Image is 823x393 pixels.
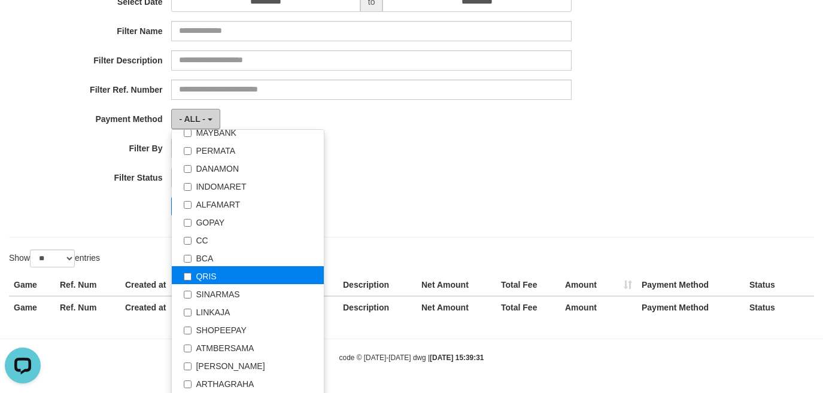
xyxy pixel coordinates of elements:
th: Ref. Num [55,274,120,296]
button: Open LiveChat chat widget [5,5,41,41]
input: [PERSON_NAME] [184,362,192,370]
input: DANAMON [184,165,192,173]
th: Amount [560,274,637,296]
th: Ref. Num [55,296,120,318]
th: Total Fee [496,296,560,318]
th: Created at [120,296,209,318]
label: PERMATA [172,141,324,159]
input: PERMATA [184,147,192,155]
th: Game [9,274,55,296]
th: Total Fee [496,274,560,296]
th: Game [9,296,55,318]
input: GOPAY [184,219,192,227]
label: ARTHAGRAHA [172,374,324,392]
th: Status [745,296,814,318]
input: INDOMARET [184,183,192,191]
label: DANAMON [172,159,324,176]
select: Showentries [30,249,75,267]
input: CC [184,237,192,245]
input: LINKAJA [184,309,192,316]
th: Amount [560,296,637,318]
input: QRIS [184,273,192,281]
label: CC [172,230,324,248]
label: ATMBERSAMA [172,338,324,356]
th: Description [338,274,417,296]
label: Show entries [9,249,100,267]
label: [PERSON_NAME] [172,356,324,374]
input: ARTHAGRAHA [184,380,192,388]
input: SHOPEEPAY [184,327,192,334]
input: MAYBANK [184,129,192,137]
th: Payment Method [637,274,745,296]
strong: [DATE] 15:39:31 [430,354,484,362]
small: code © [DATE]-[DATE] dwg | [339,354,484,362]
input: ATMBERSAMA [184,345,192,352]
label: SINARMAS [172,284,324,302]
th: Description [338,296,417,318]
th: Status [745,274,814,296]
label: GOPAY [172,212,324,230]
label: BCA [172,248,324,266]
label: MAYBANK [172,123,324,141]
label: INDOMARET [172,176,324,194]
input: ALFAMART [184,201,192,209]
input: SINARMAS [184,291,192,298]
button: - ALL - [171,109,220,129]
th: Net Amount [417,296,496,318]
span: - ALL - [179,114,205,124]
label: QRIS [172,266,324,284]
th: Net Amount [417,274,496,296]
label: ALFAMART [172,194,324,212]
input: BCA [184,255,192,263]
label: SHOPEEPAY [172,320,324,338]
label: LINKAJA [172,302,324,320]
th: Created at [120,274,209,296]
th: Payment Method [637,296,745,318]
